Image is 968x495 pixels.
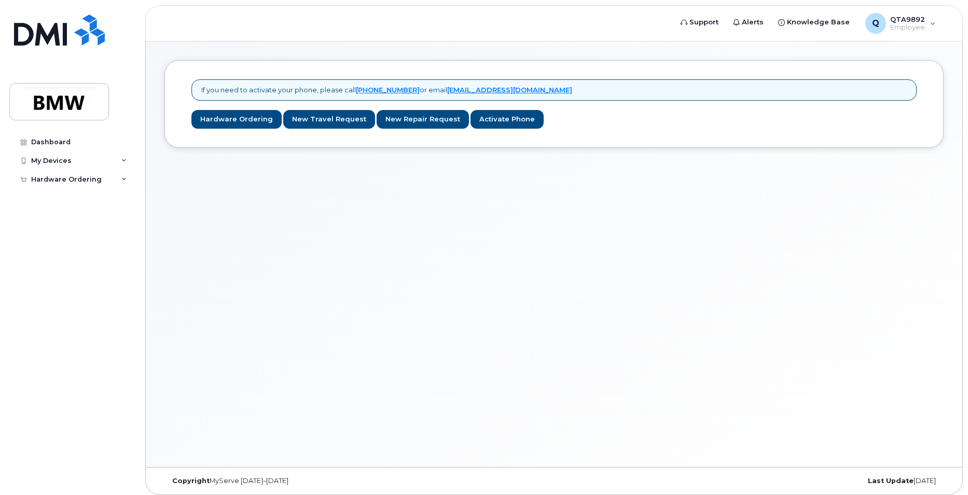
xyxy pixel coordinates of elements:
strong: Copyright [172,477,210,485]
strong: Last Update [868,477,914,485]
a: [EMAIL_ADDRESS][DOMAIN_NAME] [447,86,572,94]
a: New Repair Request [377,110,469,129]
div: MyServe [DATE]–[DATE] [164,477,424,485]
a: Activate Phone [471,110,544,129]
a: Hardware Ordering [191,110,282,129]
p: If you need to activate your phone, please call or email [201,85,572,95]
div: [DATE] [684,477,944,485]
a: [PHONE_NUMBER] [356,86,420,94]
a: New Travel Request [283,110,375,129]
